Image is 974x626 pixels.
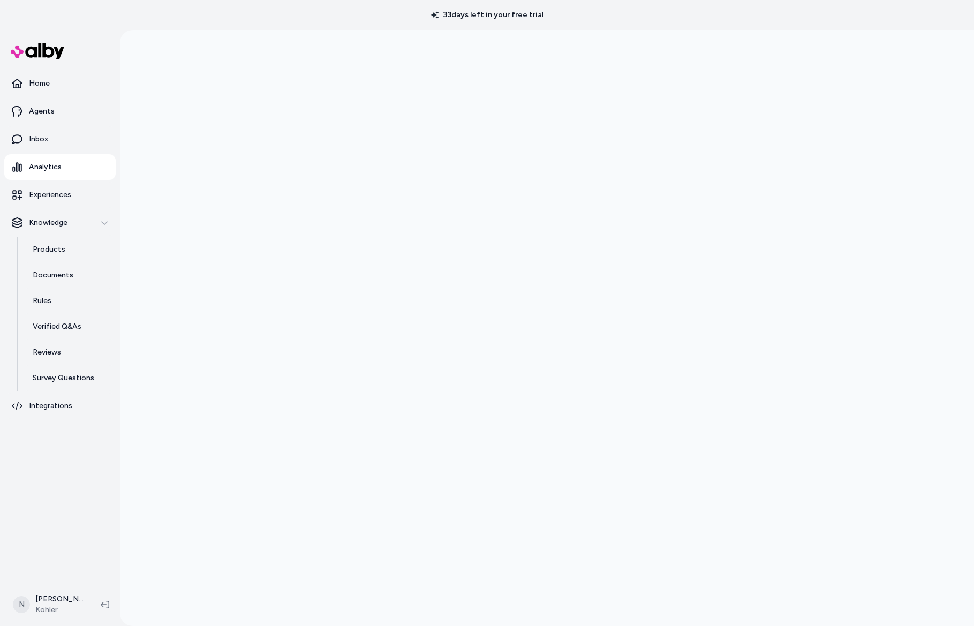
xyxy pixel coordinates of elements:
[33,347,61,358] p: Reviews
[35,594,84,605] p: [PERSON_NAME]
[22,340,116,365] a: Reviews
[4,99,116,124] a: Agents
[22,262,116,288] a: Documents
[29,106,55,117] p: Agents
[33,373,94,383] p: Survey Questions
[13,596,30,613] span: N
[4,182,116,208] a: Experiences
[4,393,116,419] a: Integrations
[35,605,84,615] span: Kohler
[425,10,550,20] p: 33 days left in your free trial
[29,217,67,228] p: Knowledge
[4,126,116,152] a: Inbox
[29,401,72,411] p: Integrations
[33,296,51,306] p: Rules
[22,314,116,340] a: Verified Q&As
[4,210,116,236] button: Knowledge
[29,190,71,200] p: Experiences
[22,365,116,391] a: Survey Questions
[29,78,50,89] p: Home
[29,162,62,172] p: Analytics
[33,270,73,281] p: Documents
[33,321,81,332] p: Verified Q&As
[6,587,92,622] button: N[PERSON_NAME]Kohler
[33,244,65,255] p: Products
[11,43,64,59] img: alby Logo
[22,288,116,314] a: Rules
[29,134,48,145] p: Inbox
[4,71,116,96] a: Home
[22,237,116,262] a: Products
[4,154,116,180] a: Analytics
